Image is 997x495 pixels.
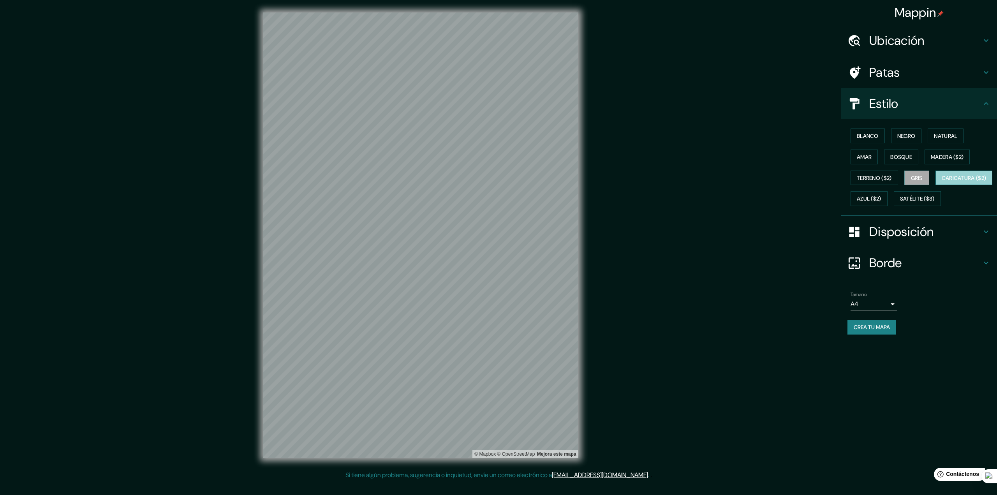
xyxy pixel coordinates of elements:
a: [EMAIL_ADDRESS][DOMAIN_NAME] [552,471,648,479]
button: Amar [851,150,878,164]
img: pin-icon.png [937,11,944,17]
button: Terreno ($2) [851,171,898,185]
font: Terreno ($2) [857,174,892,181]
button: Azul ($2) [851,191,888,206]
font: Bosque [890,153,912,160]
font: Si tiene algún problema, sugerencia o inquietud, envíe un correo electrónico a [345,471,552,479]
font: Satélite ($3) [900,196,935,203]
button: Natural [928,129,964,143]
font: Crea tu mapa [854,324,890,331]
font: Ubicación [869,32,925,49]
font: Mappin [895,4,936,21]
div: Disposición [841,216,997,247]
font: . [649,470,650,479]
canvas: Mapa [263,12,578,458]
font: © OpenStreetMap [497,451,535,457]
a: Comentarios sobre el mapa [537,451,576,457]
font: Gris [911,174,923,181]
font: Disposición [869,224,934,240]
div: A4 [851,298,897,310]
iframe: Lanzador de widgets de ayuda [928,465,988,486]
font: Azul ($2) [857,196,881,203]
font: © Mapbox [474,451,496,457]
font: . [648,471,649,479]
font: Amar [857,153,872,160]
font: Tamaño [851,291,867,298]
div: Estilo [841,88,997,119]
font: A4 [851,300,858,308]
button: Satélite ($3) [894,191,941,206]
font: Caricatura ($2) [942,174,986,181]
div: Patas [841,57,997,88]
div: Borde [841,247,997,278]
font: Negro [897,132,916,139]
font: . [650,470,652,479]
button: Crea tu mapa [847,320,896,335]
a: Mapbox [474,451,496,457]
font: Blanco [857,132,879,139]
font: Natural [934,132,957,139]
button: Bosque [884,150,918,164]
a: Mapa de calles abierto [497,451,535,457]
button: Negro [891,129,922,143]
button: Madera ($2) [925,150,970,164]
button: Caricatura ($2) [935,171,993,185]
font: Borde [869,255,902,271]
font: Estilo [869,95,898,112]
font: Madera ($2) [931,153,964,160]
button: Gris [904,171,929,185]
div: Ubicación [841,25,997,56]
button: Blanco [851,129,885,143]
font: Mejora este mapa [537,451,576,457]
font: Patas [869,64,900,81]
